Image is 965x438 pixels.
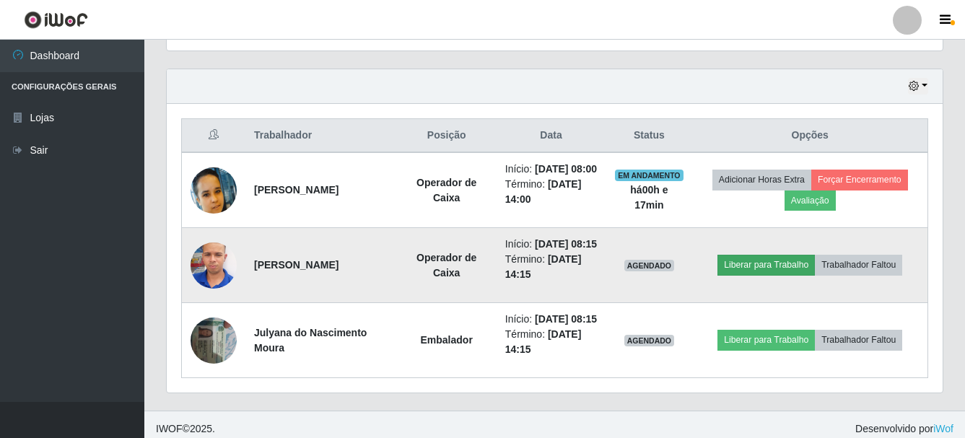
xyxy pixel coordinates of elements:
li: Início: [505,162,598,177]
time: [DATE] 08:15 [535,238,597,250]
a: iWof [933,423,953,434]
time: [DATE] 08:15 [535,313,597,325]
li: Início: [505,312,598,327]
img: 1673793237624.jpeg [191,167,237,214]
th: Trabalhador [245,119,397,153]
strong: Operador de Caixa [416,177,476,203]
span: AGENDADO [624,335,675,346]
strong: Operador de Caixa [416,252,476,279]
button: Adicionar Horas Extra [712,170,811,190]
th: Data [497,119,606,153]
li: Término: [505,252,598,282]
span: IWOF [156,423,183,434]
strong: há 00 h e 17 min [630,184,668,211]
span: © 2025 . [156,421,215,437]
span: EM ANDAMENTO [615,170,684,181]
button: Trabalhador Faltou [815,255,902,275]
button: Liberar para Trabalho [717,255,815,275]
strong: [PERSON_NAME] [254,259,339,271]
time: [DATE] 08:00 [535,163,597,175]
span: Desenvolvido por [855,421,953,437]
th: Posição [397,119,497,153]
button: Avaliação [785,190,836,211]
li: Início: [505,237,598,252]
th: Opções [692,119,927,153]
strong: [PERSON_NAME] [254,184,339,196]
button: Trabalhador Faltou [815,330,902,350]
img: 1739284083835.jpeg [191,224,237,307]
img: 1752452635065.jpeg [191,310,237,371]
img: CoreUI Logo [24,11,88,29]
th: Status [606,119,692,153]
li: Término: [505,327,598,357]
button: Liberar para Trabalho [717,330,815,350]
strong: Julyana do Nascimento Moura [254,327,367,354]
li: Término: [505,177,598,207]
strong: Embalador [421,334,473,346]
span: AGENDADO [624,260,675,271]
button: Forçar Encerramento [811,170,908,190]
